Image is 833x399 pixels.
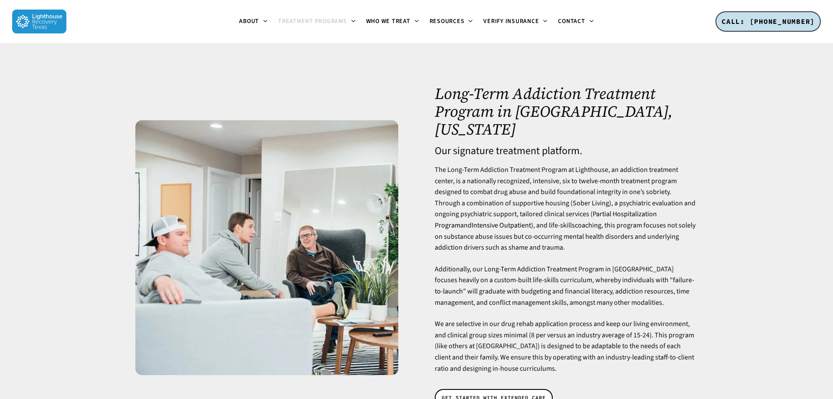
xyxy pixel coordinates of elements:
a: Resources [424,18,479,25]
a: coaching [575,221,601,230]
a: Contact [553,18,599,25]
a: CALL: [PHONE_NUMBER] [715,11,821,32]
span: About [239,17,259,26]
span: Contact [558,17,585,26]
a: Partial Hospitalization Program [435,209,657,230]
span: Resources [430,17,465,26]
h4: Our signature treatment platform. [435,145,697,157]
h1: Long-Term Addiction Treatment Program in [GEOGRAPHIC_DATA], [US_STATE] [435,85,697,138]
a: About [234,18,273,25]
a: failure-to-launch [435,275,694,296]
a: Intensive Outpatient [472,221,531,230]
span: Who We Treat [366,17,410,26]
span: Verify Insurance [483,17,539,26]
p: Additionally, our Long-Term Addiction Treatment Program in [GEOGRAPHIC_DATA] focuses heavily on a... [435,264,697,319]
a: Verify Insurance [478,18,553,25]
p: The Long-Term Addiction Treatment Program at Lighthouse, an addiction treatment center, is a nati... [435,165,697,264]
span: CALL: [PHONE_NUMBER] [721,17,815,26]
img: Lighthouse Recovery Texas [12,10,66,33]
p: We are selective in our drug rehab application process and keep our living environment, and clini... [435,319,697,374]
a: Who We Treat [361,18,424,25]
a: Treatment Programs [273,18,361,25]
span: Treatment Programs [278,17,347,26]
